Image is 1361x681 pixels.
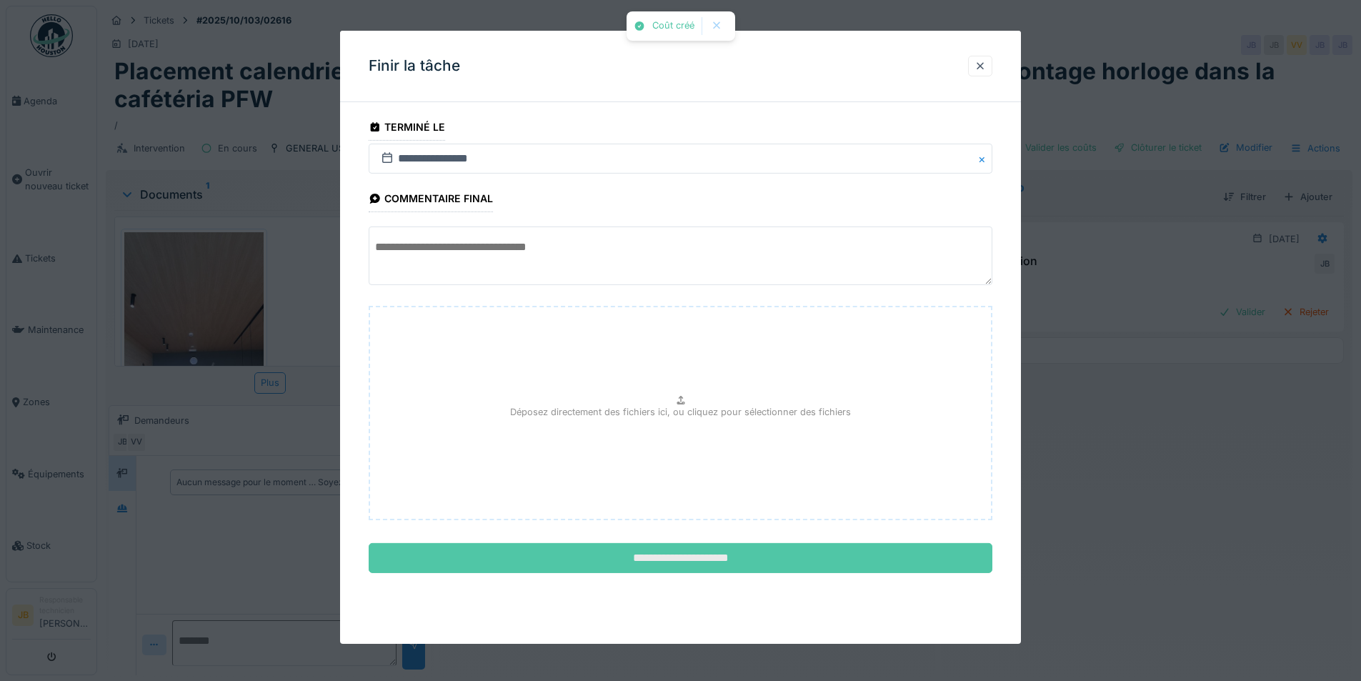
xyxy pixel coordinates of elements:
h3: Finir la tâche [369,57,460,75]
div: Coût créé [652,20,694,32]
button: Close [977,144,992,174]
p: Déposez directement des fichiers ici, ou cliquez pour sélectionner des fichiers [510,405,851,419]
div: Commentaire final [369,188,493,212]
div: Terminé le [369,116,445,141]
